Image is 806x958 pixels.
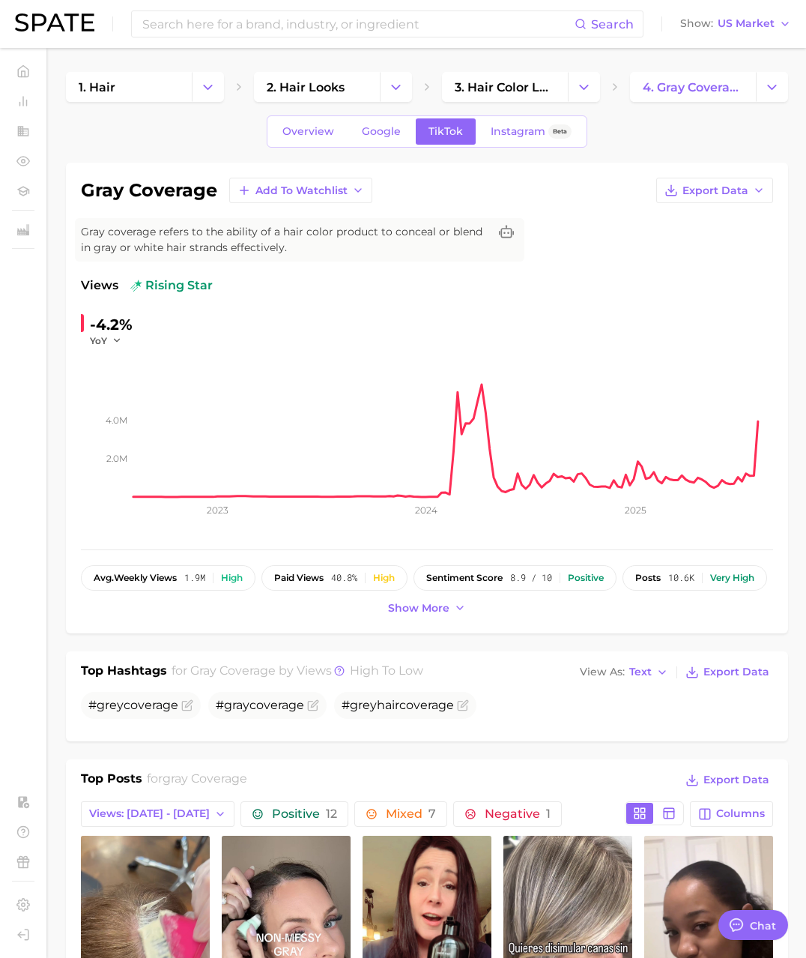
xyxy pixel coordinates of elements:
span: 8.9 / 10 [510,573,552,583]
button: Flag as miscategorized or irrelevant [181,699,193,711]
tspan: 4.0m [106,414,127,425]
span: US Market [718,19,775,28]
span: high to low [350,663,423,678]
span: Columns [716,807,765,820]
span: 4. gray coverage [643,80,743,94]
span: Positive [272,808,337,820]
span: rising star [130,277,213,295]
button: Change Category [756,72,788,102]
abbr: average [94,572,114,583]
button: avg.weekly views1.9mHigh [81,565,255,591]
button: paid views40.8%High [261,565,407,591]
span: Export Data [703,774,769,786]
div: High [221,573,243,583]
h1: Top Hashtags [81,662,167,683]
span: Mixed [386,808,436,820]
tspan: 2024 [415,504,437,516]
button: View AsText [576,663,672,682]
span: coverage [124,698,178,712]
span: sentiment score [426,573,503,583]
span: Export Data [682,184,748,197]
span: gray [224,698,249,712]
span: gray coverage [190,663,276,678]
button: Add to Watchlist [229,178,372,203]
span: 1 [546,807,551,821]
h1: gray coverage [81,181,217,199]
span: Show more [388,602,449,615]
input: Search here for a brand, industry, or ingredient [141,11,575,37]
span: posts [635,573,661,583]
a: 4. gray coverage [630,72,756,102]
span: Instagram [491,125,545,138]
span: Export Data [703,666,769,678]
button: Flag as miscategorized or irrelevant [457,699,469,711]
button: sentiment score8.9 / 10Positive [413,565,616,591]
button: Columns [690,801,773,827]
button: Export Data [656,178,773,203]
a: Google [349,118,413,145]
span: Text [629,668,652,676]
a: InstagramBeta [478,118,584,145]
span: #grey [88,698,178,712]
span: # [216,698,304,712]
button: ShowUS Market [676,14,795,34]
span: Gray coverage refers to the ability of a hair color product to conceal or blend in gray or white ... [81,224,488,256]
button: Export Data [682,662,773,683]
span: 1. hair [79,80,115,94]
div: Positive [568,573,604,583]
span: YoY [90,334,107,347]
button: Export Data [682,770,773,791]
button: Views: [DATE] - [DATE] [81,801,234,827]
a: 1. hair [66,72,192,102]
span: 7 [428,807,436,821]
a: 2. hair looks [254,72,380,102]
span: Beta [553,125,567,138]
div: -4.2% [90,313,133,337]
span: coverage [249,698,304,712]
span: Add to Watchlist [255,184,348,197]
span: 3. hair color looks [455,80,555,94]
tspan: 2.0m [106,453,127,464]
button: Change Category [568,72,600,102]
button: Show more [384,598,470,618]
h2: for by Views [172,662,423,683]
button: posts10.6kVery high [622,565,767,591]
span: Views: [DATE] - [DATE] [89,807,210,820]
span: 40.8% [331,573,357,583]
h1: Top Posts [81,770,142,792]
span: 1.9m [184,573,205,583]
button: YoY [90,334,122,347]
a: Log out. Currently logged in with e-mail yumi.toki@spate.nyc. [12,924,34,946]
img: rising star [130,280,142,292]
button: Change Category [380,72,412,102]
span: Google [362,125,401,138]
span: Overview [282,125,334,138]
span: 12 [326,807,337,821]
a: Overview [270,118,347,145]
a: TikTok [416,118,476,145]
span: #greyhair [342,698,454,712]
tspan: 2023 [207,504,228,516]
span: View As [580,668,625,676]
h2: for [147,770,247,792]
a: 3. hair color looks [442,72,568,102]
span: 2. hair looks [267,80,345,94]
img: SPATE [15,13,94,31]
span: coverage [399,698,454,712]
span: Negative [485,808,551,820]
span: paid views [274,573,324,583]
span: TikTok [428,125,463,138]
span: Show [680,19,713,28]
span: gray coverage [163,771,247,786]
div: Very high [710,573,754,583]
button: Change Category [192,72,224,102]
span: Views [81,277,118,295]
span: 10.6k [668,573,694,583]
tspan: 2025 [625,504,646,516]
span: Search [591,17,634,31]
span: weekly views [94,573,177,583]
button: Flag as miscategorized or irrelevant [307,699,319,711]
div: High [373,573,395,583]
